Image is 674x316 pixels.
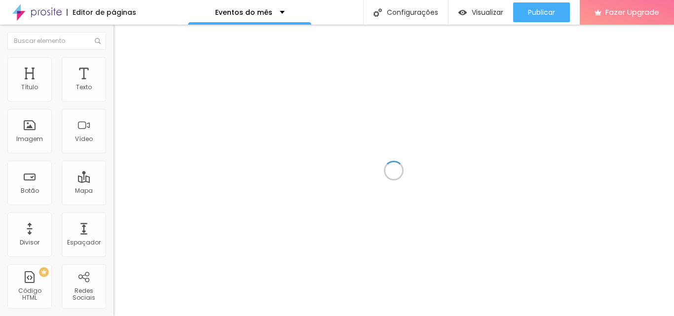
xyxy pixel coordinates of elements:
[472,8,503,16] span: Visualizar
[67,9,136,16] div: Editor de páginas
[67,239,101,246] div: Espaçador
[20,239,39,246] div: Divisor
[21,84,38,91] div: Título
[215,9,272,16] p: Eventos do mês
[374,8,382,17] img: Icone
[449,2,513,22] button: Visualizar
[605,8,659,16] span: Fazer Upgrade
[95,38,101,44] img: Icone
[10,287,49,302] div: Código HTML
[64,287,103,302] div: Redes Sociais
[21,187,39,194] div: Botão
[76,84,92,91] div: Texto
[528,8,555,16] span: Publicar
[7,32,106,50] input: Buscar elemento
[75,187,93,194] div: Mapa
[75,136,93,142] div: Vídeo
[458,8,467,17] img: view-1.svg
[513,2,570,22] button: Publicar
[16,136,43,142] div: Imagem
